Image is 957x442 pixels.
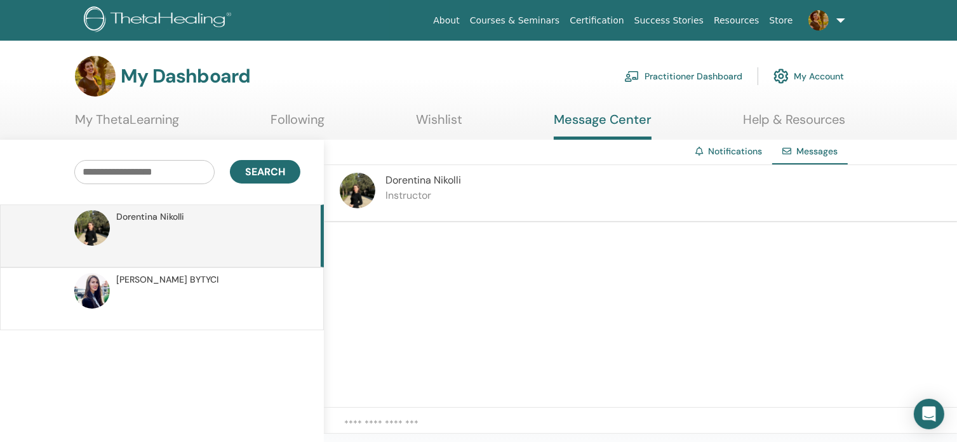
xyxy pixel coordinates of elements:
[385,188,461,203] p: Instructor
[245,165,285,178] span: Search
[565,9,629,32] a: Certification
[773,62,844,90] a: My Account
[428,9,464,32] a: About
[75,112,179,137] a: My ThetaLearning
[708,145,762,157] a: Notifications
[230,160,300,184] button: Search
[74,273,110,309] img: default.jpg
[75,56,116,97] img: default.jpg
[74,210,110,246] img: default.jpg
[624,70,639,82] img: chalkboard-teacher.svg
[416,112,462,137] a: Wishlist
[743,112,845,137] a: Help & Resources
[121,65,250,88] h3: My Dashboard
[914,399,944,429] div: Open Intercom Messenger
[116,210,184,224] span: Dorentina Nikolli
[554,112,652,140] a: Message Center
[773,65,789,87] img: cog.svg
[796,145,838,157] span: Messages
[765,9,798,32] a: Store
[340,173,375,208] img: default.jpg
[709,9,765,32] a: Resources
[624,62,742,90] a: Practitioner Dashboard
[808,10,829,30] img: default.jpg
[385,173,461,187] span: Dorentina Nikolli
[465,9,565,32] a: Courses & Seminars
[84,6,236,35] img: logo.png
[271,112,325,137] a: Following
[116,273,218,286] span: [PERSON_NAME] BYTYCI
[629,9,709,32] a: Success Stories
